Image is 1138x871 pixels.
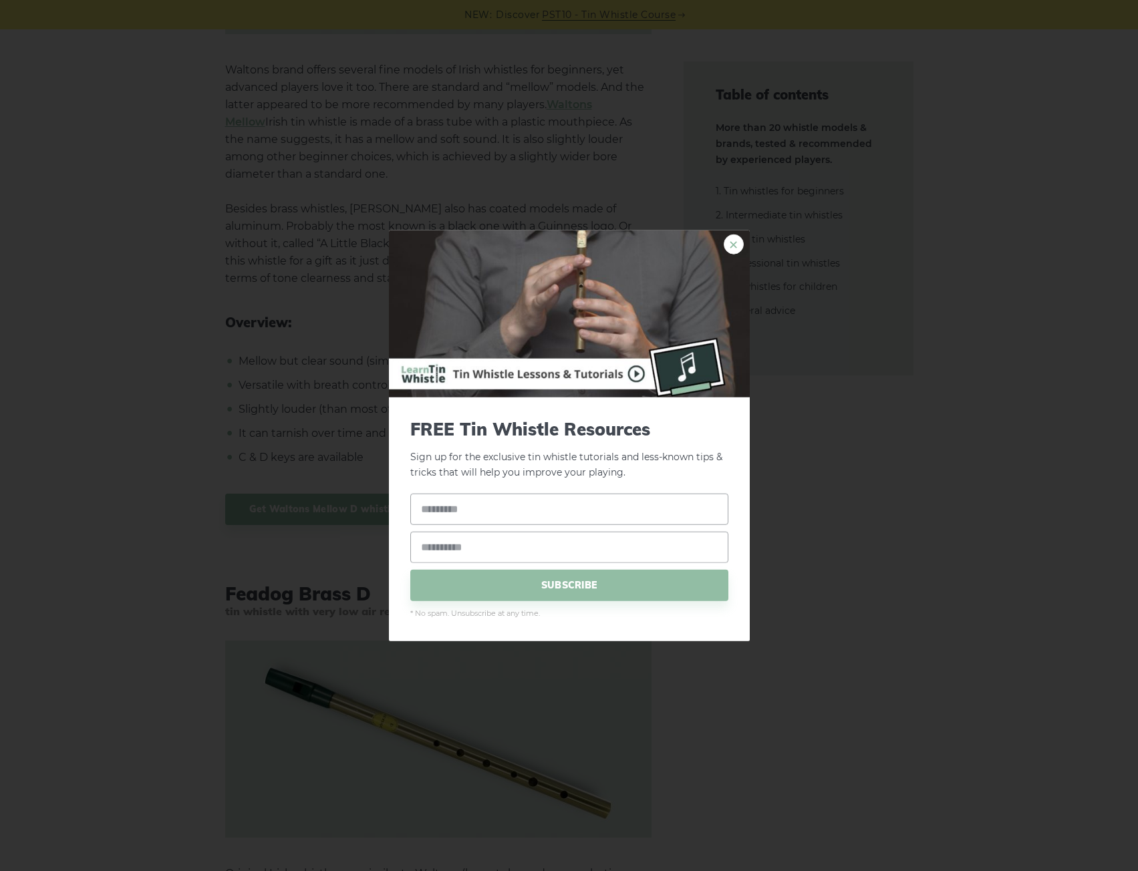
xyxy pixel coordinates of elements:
a: × [724,234,744,254]
p: Sign up for the exclusive tin whistle tutorials and less-known tips & tricks that will help you i... [410,419,728,480]
span: * No spam. Unsubscribe at any time. [410,607,728,619]
span: FREE Tin Whistle Resources [410,419,728,440]
span: SUBSCRIBE [410,569,728,600]
img: Tin Whistle Buying Guide Preview [389,230,750,397]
